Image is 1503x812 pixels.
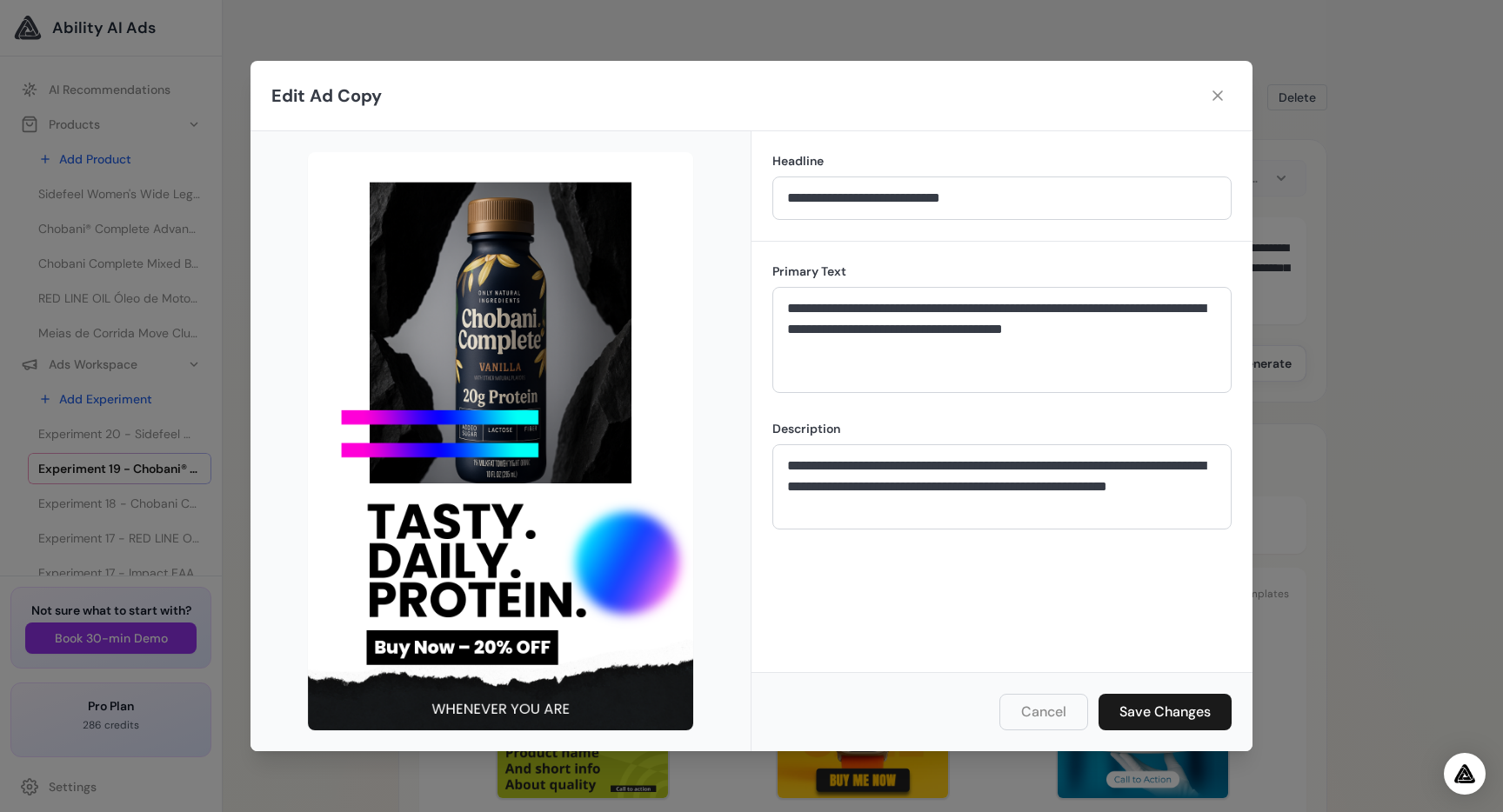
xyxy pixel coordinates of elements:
[271,83,382,108] h2: Edit Ad Copy
[1444,753,1486,795] div: Open Intercom Messenger
[772,263,1232,280] label: Primary Text
[772,420,1232,437] label: Description
[772,152,1232,170] label: Headline
[1099,694,1232,730] button: Save Changes
[999,694,1088,730] button: Cancel
[308,152,693,730] img: Ad Media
